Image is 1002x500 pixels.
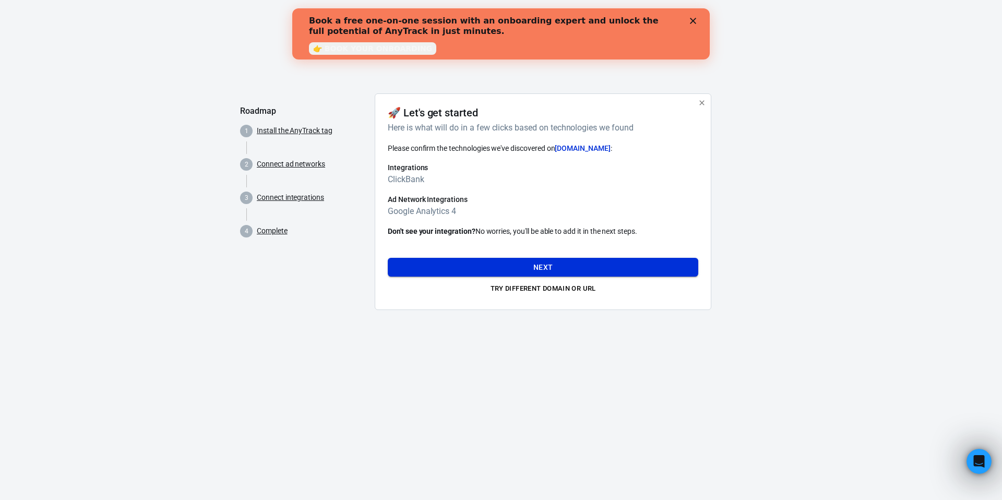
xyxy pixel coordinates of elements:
[257,225,288,236] a: Complete
[388,226,698,237] p: No worries, you'll be able to add it in the next steps.
[388,144,612,152] span: Please confirm the technologies we've discovered on :
[388,173,698,186] h6: ClickBank
[388,205,698,218] h6: Google Analytics 4
[257,192,324,203] a: Connect integrations
[240,106,366,116] h5: Roadmap
[555,144,610,152] span: [DOMAIN_NAME]
[292,8,710,59] iframe: Intercom live chat banner
[240,25,762,43] div: AnyTrack
[388,258,698,277] button: Next
[245,161,248,168] text: 2
[388,162,698,173] h6: Integrations
[388,281,698,297] button: Try different domain or url
[388,106,478,119] h4: 🚀 Let's get started
[257,125,332,136] a: Install the AnyTrack tag
[245,127,248,135] text: 1
[245,228,248,235] text: 4
[257,159,325,170] a: Connect ad networks
[245,194,248,201] text: 3
[388,227,475,235] strong: Don't see your integration?
[967,449,992,474] iframe: Intercom live chat
[388,194,698,205] h6: Ad Network Integrations
[398,9,408,16] div: Close
[388,121,694,134] h6: Here is what will do in a few clicks based on technologies we found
